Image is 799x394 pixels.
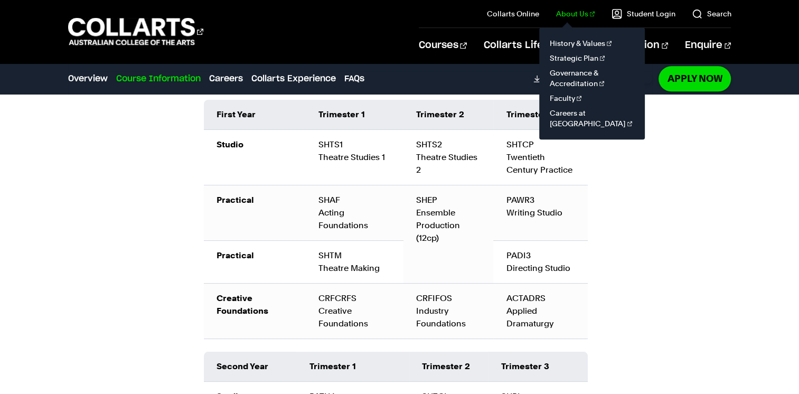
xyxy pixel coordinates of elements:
td: SHTS2 Theatre Studies 2 [403,129,494,185]
div: ACTADRS Applied Dramaturgy [506,292,575,330]
a: Overview [68,72,108,85]
a: Collarts Life [484,28,552,63]
td: Trimester 1 [306,100,403,130]
a: Student Login [612,8,675,19]
td: First Year [204,100,306,130]
td: SHTCP Twentieth Century Practice [493,129,587,185]
a: FAQs [344,72,364,85]
td: SHTS1 Theatre Studies 1 [306,129,403,185]
div: SHTM Theatre Making [318,249,391,275]
div: SHEP Ensemble Production (12cp) [416,194,481,245]
td: Trimester 3 [493,100,587,130]
td: Second Year [204,352,297,382]
a: Governance & Accreditation [548,65,636,91]
a: Search [692,8,731,19]
strong: Practical [217,250,254,260]
td: Trimester 1 [297,352,409,382]
strong: Studio [217,139,243,149]
a: Careers at [GEOGRAPHIC_DATA] [548,106,636,131]
div: CRFCRFS Creative Foundations [318,292,391,330]
a: Careers [209,72,243,85]
strong: Creative Foundations [217,293,268,316]
div: CRFIFOS Industry Foundations [416,292,481,330]
td: Trimester 3 [488,352,588,382]
div: Go to homepage [68,16,203,46]
a: About Us [556,8,595,19]
strong: Practical [217,195,254,205]
a: Collarts Online [487,8,539,19]
div: PAWR3 Writing Studio [506,194,575,219]
td: Trimester 2 [409,352,488,382]
a: Courses [419,28,467,63]
a: Strategic Plan [548,51,636,65]
a: Enquire [685,28,731,63]
a: DownloadCourse Guide [533,74,652,83]
a: Course Information [116,72,201,85]
td: Trimester 2 [403,100,494,130]
a: Faculty [548,91,636,106]
a: Collarts Experience [251,72,336,85]
a: Apply Now [659,66,731,91]
a: History & Values [548,36,636,51]
div: SHAF Acting Foundations [318,194,391,232]
div: PADI3 Directing Studio [506,249,575,275]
